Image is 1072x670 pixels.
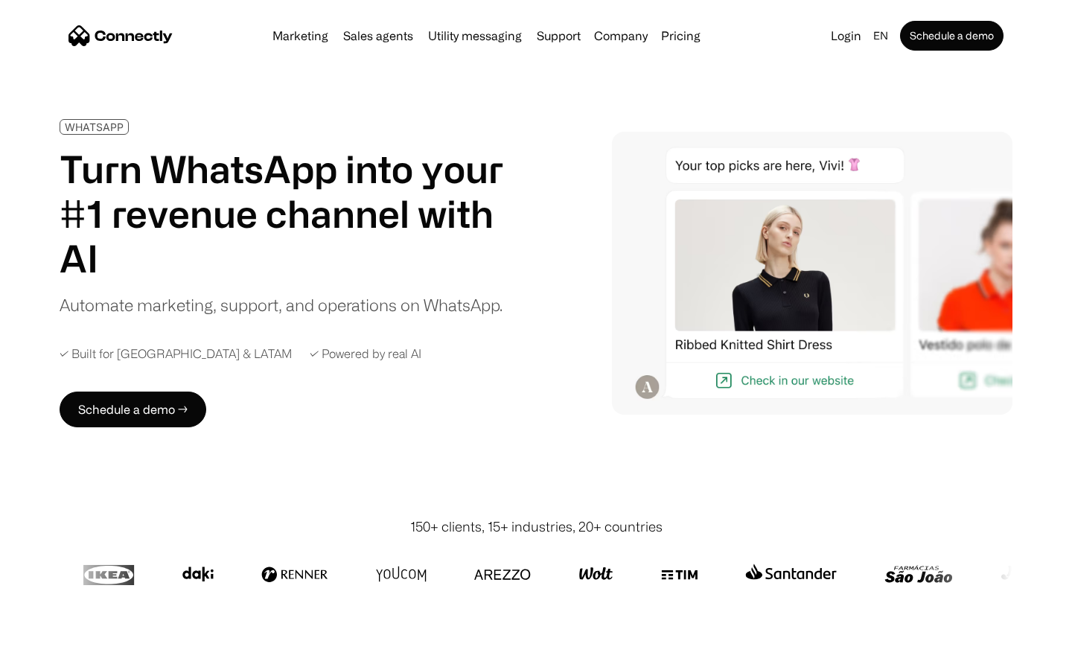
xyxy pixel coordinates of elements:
[65,121,124,133] div: WHATSAPP
[422,30,528,42] a: Utility messaging
[655,30,706,42] a: Pricing
[15,642,89,665] aside: Language selected: English
[337,30,419,42] a: Sales agents
[267,30,334,42] a: Marketing
[60,347,292,361] div: ✓ Built for [GEOGRAPHIC_DATA] & LATAM
[594,25,648,46] div: Company
[60,293,502,317] div: Automate marketing, support, and operations on WhatsApp.
[873,25,888,46] div: en
[310,347,421,361] div: ✓ Powered by real AI
[531,30,587,42] a: Support
[60,147,521,281] h1: Turn WhatsApp into your #1 revenue channel with AI
[410,517,663,537] div: 150+ clients, 15+ industries, 20+ countries
[825,25,867,46] a: Login
[900,21,1004,51] a: Schedule a demo
[60,392,206,427] a: Schedule a demo →
[30,644,89,665] ul: Language list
